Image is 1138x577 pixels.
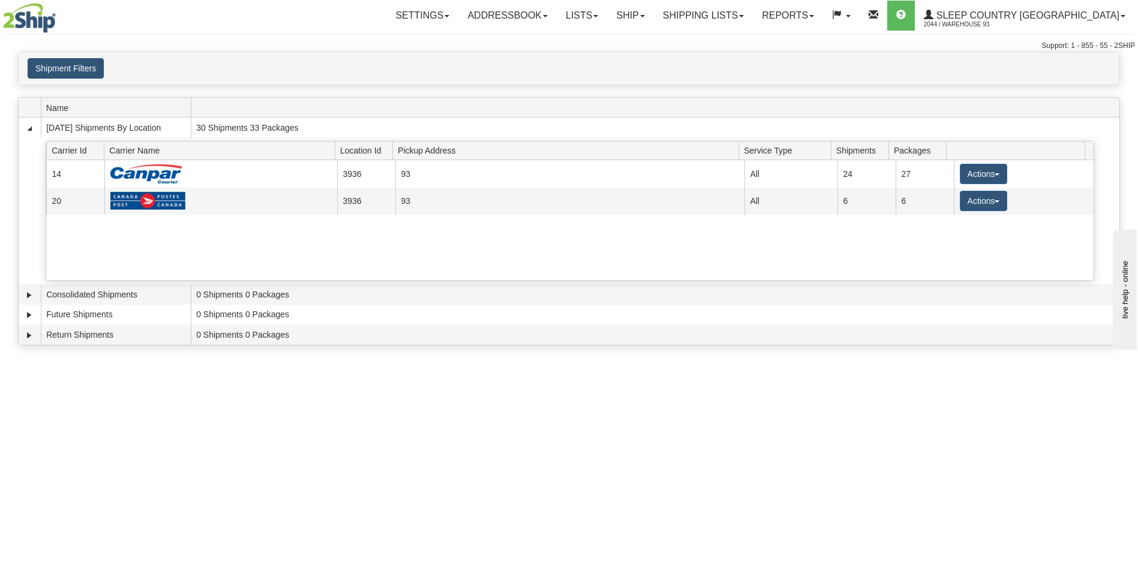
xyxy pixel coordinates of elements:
td: All [744,160,837,187]
a: Ship [607,1,653,31]
span: Packages [894,141,947,160]
span: 2044 / Warehouse 93 [924,19,1014,31]
button: Actions [960,191,1008,211]
td: Return Shipments [41,324,191,345]
td: 0 Shipments 0 Packages [191,305,1119,325]
a: Sleep Country [GEOGRAPHIC_DATA] 2044 / Warehouse 93 [915,1,1134,31]
td: 3936 [337,160,395,187]
td: All [744,188,837,215]
td: 3936 [337,188,395,215]
td: 14 [46,160,104,187]
td: 27 [896,160,954,187]
a: Expand [23,309,35,321]
div: live help - online [9,10,111,19]
img: Canada Post [110,191,186,211]
button: Shipment Filters [28,58,104,79]
a: Shipping lists [654,1,753,31]
a: Expand [23,289,35,301]
td: 93 [395,160,744,187]
td: 0 Shipments 0 Packages [191,284,1119,305]
a: Expand [23,329,35,341]
a: Lists [557,1,607,31]
span: Pickup Address [398,141,738,160]
a: Reports [753,1,823,31]
span: Service Type [744,141,831,160]
span: Carrier Name [109,141,335,160]
a: Collapse [23,122,35,134]
td: 24 [837,160,896,187]
td: 0 Shipments 0 Packages [191,324,1119,345]
span: Name [46,98,191,117]
iframe: chat widget [1110,227,1137,350]
span: Carrier Id [52,141,104,160]
a: Addressbook [458,1,557,31]
button: Actions [960,164,1008,184]
td: 20 [46,188,104,215]
td: 6 [896,188,954,215]
img: logo2044.jpg [3,3,56,33]
a: Settings [386,1,458,31]
div: Support: 1 - 855 - 55 - 2SHIP [3,41,1135,51]
td: 6 [837,188,896,215]
td: Future Shipments [41,305,191,325]
span: Shipments [836,141,889,160]
span: Location Id [340,141,393,160]
td: 93 [395,188,744,215]
td: 30 Shipments 33 Packages [191,118,1119,138]
img: Canpar [110,164,182,184]
td: Consolidated Shipments [41,284,191,305]
td: [DATE] Shipments By Location [41,118,191,138]
span: Sleep Country [GEOGRAPHIC_DATA] [933,10,1119,20]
